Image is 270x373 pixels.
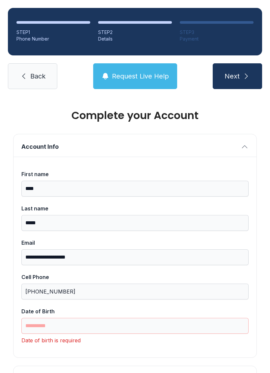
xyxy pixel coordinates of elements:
[21,170,249,178] div: First name
[180,36,254,42] div: Payment
[98,29,172,36] div: STEP 2
[30,72,45,81] span: Back
[21,215,249,231] input: Last name
[225,72,240,81] span: Next
[13,110,257,121] h1: Complete your Account
[13,134,256,157] button: Account Info
[112,72,169,81] span: Request Live Help
[21,142,238,151] span: Account Info
[21,318,249,334] input: Date of Birth
[16,29,90,36] div: STEP 1
[21,307,249,315] div: Date of Birth
[98,36,172,42] div: Details
[21,239,249,247] div: Email
[21,336,249,344] div: Date of birth is required
[21,284,249,299] input: Cell Phone
[21,181,249,197] input: First name
[21,249,249,265] input: Email
[21,204,249,212] div: Last name
[21,273,249,281] div: Cell Phone
[180,29,254,36] div: STEP 3
[16,36,90,42] div: Phone Number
